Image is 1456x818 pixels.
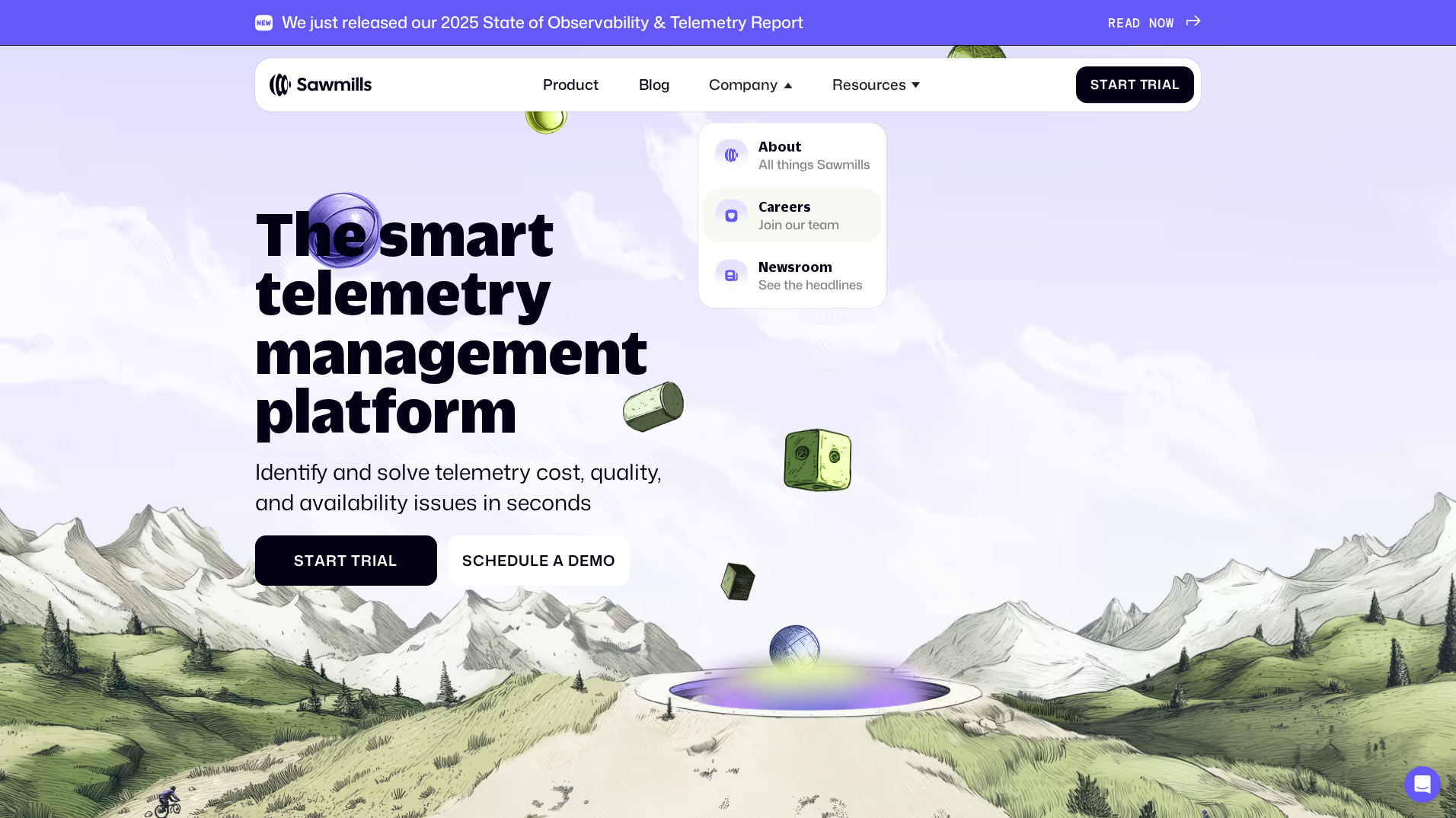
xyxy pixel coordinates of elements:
div: Newsroom [758,260,863,273]
span: i [372,552,377,570]
a: CareersJoin our team [704,188,881,243]
span: D [1132,15,1141,30]
span: A [1125,15,1133,30]
span: u [519,552,530,570]
a: READNOW [1108,15,1202,30]
span: T [351,552,361,570]
div: Open Intercom Messenger [1404,766,1441,803]
span: e [580,552,589,570]
span: t [1128,77,1136,92]
div: We just released our 2025 State of Observability & Telemetry Report [282,13,803,33]
div: Join our team [758,219,839,230]
span: l [530,552,539,570]
span: c [473,552,485,570]
span: t [1100,77,1108,92]
span: S [462,552,473,570]
span: r [1148,77,1157,92]
span: a [315,552,326,570]
span: r [1118,77,1128,92]
span: S [1090,77,1100,92]
div: Resources [832,76,906,94]
span: i [1157,77,1162,92]
div: Careers [758,200,839,213]
div: All things Sawmills [758,159,870,171]
span: T [1140,77,1148,92]
a: StartTrial [1076,66,1194,104]
a: StartTrial [255,535,437,586]
span: a [1162,77,1172,92]
span: W [1166,15,1174,30]
span: e [497,552,507,570]
span: E [1116,15,1125,30]
a: ScheduleaDemo [448,535,630,586]
a: AboutAll things Sawmills [704,128,881,183]
span: N [1149,15,1157,30]
div: Company [698,66,803,105]
span: S [294,552,305,570]
h1: The smart telemetry management platform [255,204,677,440]
span: m [589,552,603,570]
nav: Company [698,104,886,308]
span: a [1108,77,1118,92]
span: r [326,552,337,570]
span: l [388,552,398,570]
span: O [1157,15,1166,30]
span: a [553,552,564,570]
span: e [539,552,549,570]
span: d [507,552,519,570]
span: t [337,552,347,570]
a: Blog [628,66,681,105]
span: o [603,552,615,570]
span: t [305,552,315,570]
a: NewsroomSee the headlines [704,248,881,303]
a: Product [532,66,610,105]
p: Identify and solve telemetry cost, quality, and availability issues in seconds [255,456,677,517]
span: l [1172,77,1180,92]
div: See the headlines [758,279,863,290]
span: D [568,552,580,570]
div: Resources [821,66,931,105]
span: R [1108,15,1116,30]
div: About [758,140,870,153]
span: r [361,552,372,570]
div: Company [709,76,777,94]
span: h [485,552,497,570]
span: a [377,552,388,570]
